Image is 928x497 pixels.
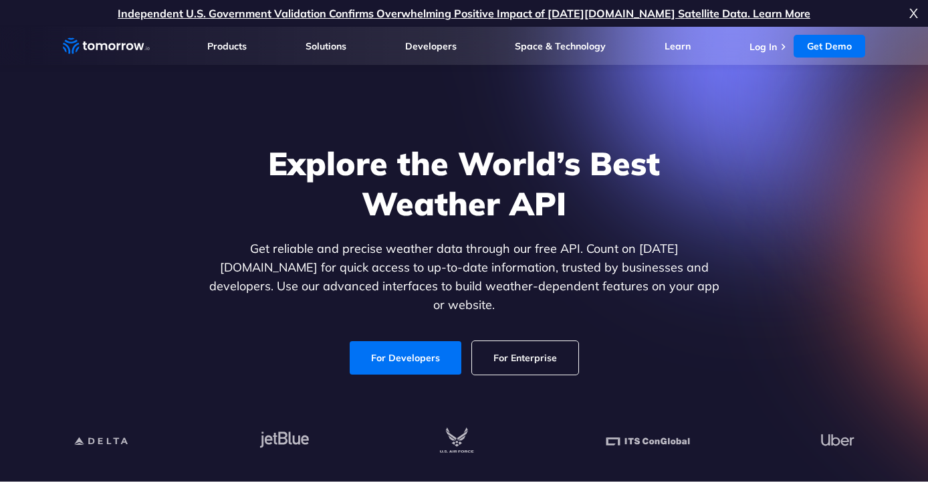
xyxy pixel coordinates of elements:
a: Home link [63,36,150,56]
a: For Enterprise [472,341,578,375]
a: Solutions [306,40,346,52]
a: Products [207,40,247,52]
a: Get Demo [794,35,865,58]
a: Space & Technology [515,40,606,52]
h1: Explore the World’s Best Weather API [206,143,722,223]
a: Developers [405,40,457,52]
a: Learn [665,40,691,52]
a: Log In [749,41,777,53]
p: Get reliable and precise weather data through our free API. Count on [DATE][DOMAIN_NAME] for quic... [206,239,722,314]
a: Independent U.S. Government Validation Confirms Overwhelming Positive Impact of [DATE][DOMAIN_NAM... [118,7,810,20]
a: For Developers [350,341,461,375]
